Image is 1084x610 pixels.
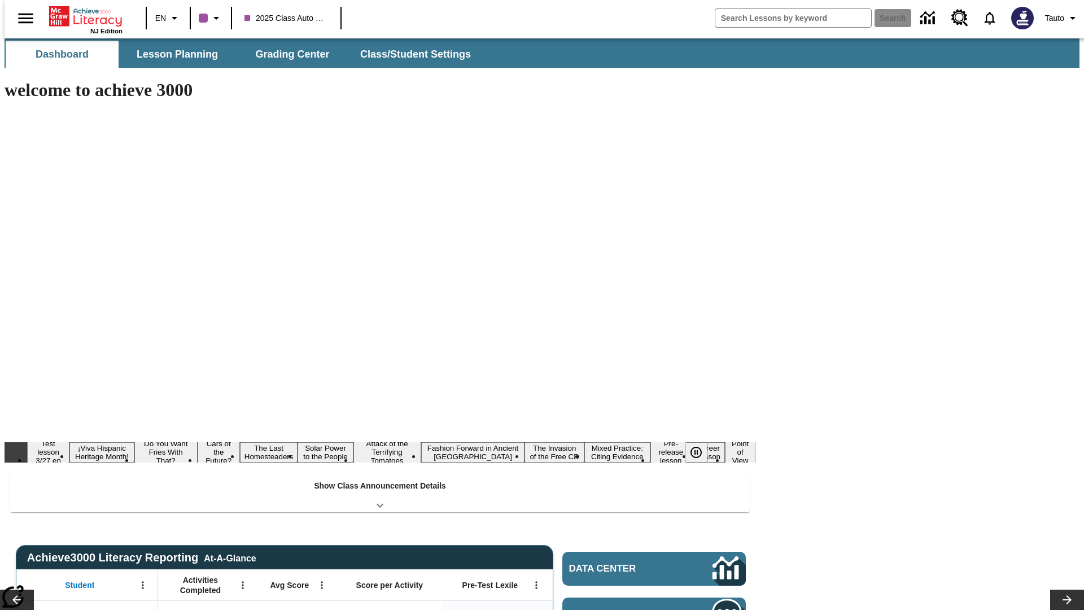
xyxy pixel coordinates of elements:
button: Language: EN, Select a language [150,8,186,28]
a: Resource Center, Will open in new tab [945,3,975,33]
span: Student [65,580,94,590]
button: Class color is purple. Change class color [194,8,228,28]
a: Data Center [562,552,746,586]
button: Slide 5 The Last Homesteaders [240,442,298,463]
span: Activities Completed [163,575,238,595]
button: Slide 2 ¡Viva Hispanic Heritage Month! [69,442,134,463]
button: Slide 4 Cars of the Future? [198,438,240,467]
span: Tauto [1045,12,1064,24]
span: 2025 Class Auto Grade 13 [244,12,328,24]
button: Slide 1 Test lesson 3/27 en [27,438,69,467]
button: Dashboard [6,41,119,68]
span: NJ Edition [90,28,123,34]
button: Slide 7 Attack of the Terrifying Tomatoes [353,438,421,467]
button: Open Menu [234,577,251,594]
span: Avg Score [270,580,309,590]
button: Pause [685,442,707,463]
span: EN [155,12,166,24]
button: Profile/Settings [1041,8,1084,28]
button: Slide 6 Solar Power to the People [298,442,353,463]
div: Pause [685,442,719,463]
span: Pre-Test Lexile [462,580,518,590]
button: Slide 8 Fashion Forward in Ancient Rome [421,442,525,463]
span: Data Center [569,563,675,574]
button: Lesson Planning [121,41,234,68]
div: SubNavbar [5,38,1079,68]
p: Show Class Announcement Details [314,480,446,492]
div: Show Class Announcement Details [10,473,750,512]
button: Open side menu [9,2,42,35]
button: Grading Center [236,41,349,68]
button: Lesson carousel, Next [1050,590,1084,610]
button: Slide 9 The Invasion of the Free CD [524,442,584,463]
button: Slide 11 Pre-release lesson [650,438,692,467]
span: Score per Activity [356,580,423,590]
div: SubNavbar [5,41,481,68]
h1: welcome to achieve 3000 [5,80,755,101]
button: Select a new avatar [1004,3,1041,33]
a: Notifications [975,3,1004,33]
button: Slide 13 Point of View [725,438,755,467]
button: Open Menu [313,577,330,594]
input: search field [715,9,871,27]
button: Class/Student Settings [351,41,480,68]
div: At-A-Glance [204,551,256,564]
div: Home [49,4,123,34]
button: Slide 3 Do You Want Fries With That? [134,438,198,467]
button: Slide 10 Mixed Practice: Citing Evidence [584,442,650,463]
span: Achieve3000 Literacy Reporting [27,551,256,564]
button: Open Menu [528,577,545,594]
a: Data Center [913,3,945,34]
img: Avatar [1011,7,1034,29]
a: Home [49,5,123,28]
button: Open Menu [134,577,151,594]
